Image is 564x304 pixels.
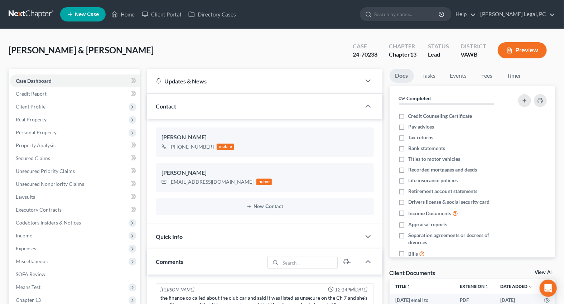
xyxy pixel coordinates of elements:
[374,8,440,21] input: Search by name...
[408,112,472,120] span: Credit Counseling Certificate
[500,284,532,289] a: Date Added expand_more
[540,280,557,297] div: Open Intercom Messenger
[408,155,460,163] span: Titles to motor vehicles
[217,144,235,150] div: mobile
[408,232,508,246] span: Separation agreements or decrees of divorces
[280,256,337,269] input: Search...
[156,103,176,110] span: Contact
[16,129,57,135] span: Personal Property
[408,188,478,195] span: Retirement account statements
[501,69,527,83] a: Timer
[389,50,416,59] div: Chapter
[498,42,547,58] button: Preview
[156,258,183,265] span: Comments
[428,42,449,50] div: Status
[256,179,272,185] div: home
[16,168,75,174] span: Unsecured Priority Claims
[408,123,434,130] span: Pay advices
[160,286,194,293] div: [PERSON_NAME]
[408,198,490,206] span: Drivers license & social security card
[16,297,41,303] span: Chapter 13
[16,232,32,238] span: Income
[390,69,414,83] a: Docs
[452,8,476,21] a: Help
[16,181,84,187] span: Unsecured Nonpriority Claims
[444,69,473,83] a: Events
[408,145,445,152] span: Bank statements
[335,286,368,293] span: 12:14PM[DATE]
[408,166,477,173] span: Recorded mortgages and deeds
[16,91,47,97] span: Credit Report
[428,50,449,59] div: Lead
[10,74,140,87] a: Case Dashboard
[169,178,254,185] div: [EMAIL_ADDRESS][DOMAIN_NAME]
[75,12,99,17] span: New Case
[16,207,62,213] span: Executory Contracts
[408,210,451,217] span: Income Documents
[16,142,56,148] span: Property Analysis
[408,221,447,228] span: Appraisal reports
[353,50,377,59] div: 24-70238
[399,95,431,101] strong: 0% Completed
[156,233,183,240] span: Quick Info
[528,285,532,289] i: expand_more
[417,69,442,83] a: Tasks
[16,258,48,264] span: Miscellaneous
[16,155,50,161] span: Secured Claims
[10,268,140,281] a: SOFA Review
[16,116,47,122] span: Real Property
[460,284,489,289] a: Extensionunfold_more
[10,178,140,190] a: Unsecured Nonpriority Claims
[156,77,352,85] div: Updates & News
[9,45,154,55] span: [PERSON_NAME] & [PERSON_NAME]
[408,177,458,184] span: Life insurance policies
[406,285,411,289] i: unfold_more
[16,245,36,251] span: Expenses
[16,103,45,110] span: Client Profile
[408,250,418,257] span: Bills
[16,194,35,200] span: Lawsuits
[408,134,433,141] span: Tax returns
[16,78,52,84] span: Case Dashboard
[389,42,416,50] div: Chapter
[10,190,140,203] a: Lawsuits
[461,50,486,59] div: VAWB
[16,271,45,277] span: SOFA Review
[162,169,368,177] div: [PERSON_NAME]
[16,284,40,290] span: Means Test
[10,203,140,216] a: Executory Contracts
[477,8,555,21] a: [PERSON_NAME] Legal, PC
[390,269,435,276] div: Client Documents
[10,152,140,165] a: Secured Claims
[162,133,368,142] div: [PERSON_NAME]
[535,270,553,275] a: View All
[10,165,140,178] a: Unsecured Priority Claims
[410,51,416,58] span: 13
[10,139,140,152] a: Property Analysis
[395,284,411,289] a: Titleunfold_more
[476,69,498,83] a: Fees
[162,204,368,209] button: New Contact
[16,219,81,226] span: Codebtors Insiders & Notices
[169,143,214,150] div: [PHONE_NUMBER]
[10,87,140,100] a: Credit Report
[485,285,489,289] i: unfold_more
[108,8,138,21] a: Home
[353,42,377,50] div: Case
[461,42,486,50] div: District
[185,8,240,21] a: Directory Cases
[138,8,185,21] a: Client Portal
